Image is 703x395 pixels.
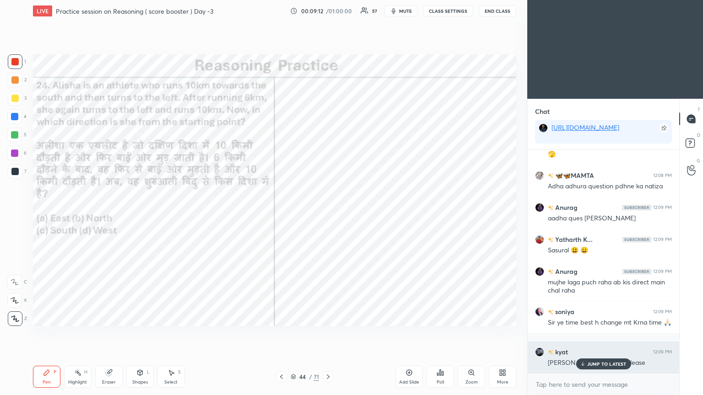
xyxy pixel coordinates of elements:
p: D [697,132,700,139]
img: no-rating-badge.077c3623.svg [548,269,553,274]
div: 4 [7,109,27,124]
img: no-rating-badge.077c3623.svg [548,173,553,178]
div: P [54,370,56,374]
h4: Practice session on Reasoning ( score booster ) Day -3 [56,7,213,16]
img: no-rating-badge.077c3623.svg [548,310,553,315]
img: no-rating-badge.077c3623.svg [548,237,553,242]
div: Poll [437,380,444,384]
div: 57 [372,9,377,13]
div: 71 [314,373,319,381]
h6: Anurag [553,267,578,276]
div: 🫣 [548,150,672,159]
div: Add Slide [399,380,419,384]
p: G [697,157,700,164]
div: grid [528,149,679,373]
img: Yh7BfnbMxzoAAAAASUVORK5CYII= [622,237,651,242]
div: [PERSON_NAME] hesitate please [548,358,672,368]
h6: kyat [553,347,568,357]
div: / [309,374,312,379]
div: Eraser [102,380,116,384]
button: mute [384,5,417,16]
img: Yh7BfnbMxzoAAAAASUVORK5CYII= [622,205,651,210]
div: Shapes [132,380,148,384]
div: Select [164,380,178,384]
h6: Yatharth K... [553,235,593,244]
img: 5ecd95d795d44168980934e786b9864c.jpg [535,171,544,180]
div: 44 [298,374,307,379]
div: More [497,380,508,384]
div: 6 [7,146,27,160]
div: 12:09 PM [653,205,672,210]
img: Yh7BfnbMxzoAAAAASUVORK5CYII= [622,269,651,274]
p: T [698,106,700,113]
div: 12:09 PM [653,349,672,355]
a: [URL][DOMAIN_NAME] [552,123,619,132]
div: Sasural 😃 😀 [548,246,672,255]
img: no-rating-badge.077c3623.svg [548,350,553,355]
div: Sir ye time best h change mt Krna time 🙏🏻 [548,318,672,327]
img: fc9e10489bff4e058060440591ca0fbc.jpg [535,203,544,212]
div: Highlight [68,380,87,384]
div: LIVE [33,5,52,16]
div: 7 [8,164,27,179]
img: d3c454d912b949a2941bb3422221b455.jpg [535,307,544,316]
h6: soniya [553,307,574,316]
h6: 🦋🦋MAMTA [553,171,594,180]
div: Zoom [465,380,478,384]
div: 12:09 PM [653,237,672,242]
img: 6ba46531e97a438a9be9ebb2e6454216.jpg [535,347,544,357]
img: 6e5cdc1689eb4ce493befb19575e2fe1.jpg [535,235,544,244]
img: no-rating-badge.077c3623.svg [548,205,553,210]
span: mute [399,8,412,14]
div: L [147,370,150,374]
h6: Anurag [553,203,578,212]
p: Chat [528,99,557,123]
div: Adha adhura question pdhne ka natiza [548,182,672,191]
p: JUMP TO LATEST [587,361,627,367]
div: C [7,275,27,289]
div: Z [8,311,27,326]
div: 12:08 PM [653,173,672,178]
div: 5 [7,128,27,142]
div: 2 [8,73,27,87]
img: a66458c536b8458bbb59fb65c32c454b.jpg [539,123,548,133]
div: X [7,293,27,308]
div: Pen [43,380,51,384]
div: 12:09 PM [653,269,672,274]
div: 3 [8,91,27,106]
div: S [178,370,181,374]
div: mujhe laga puch raha ab kis direct main chal raha [548,278,672,295]
button: CLASS SETTINGS [423,5,473,16]
img: fc9e10489bff4e058060440591ca0fbc.jpg [535,267,544,276]
div: 1 [8,54,26,69]
div: aadha ques [PERSON_NAME] [548,214,672,223]
button: End Class [479,5,516,16]
div: 12:09 PM [653,309,672,315]
div: H [84,370,87,374]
